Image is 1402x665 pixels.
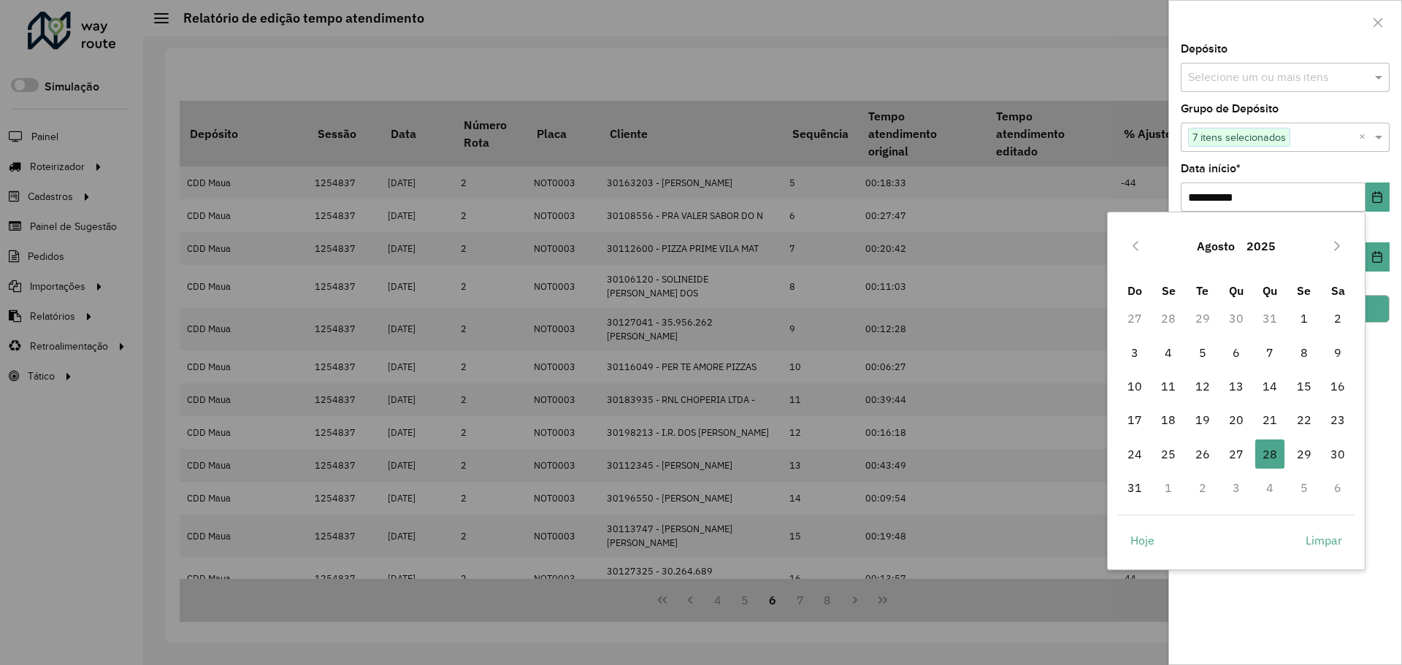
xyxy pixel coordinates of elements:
[1118,403,1152,437] td: 17
[1293,526,1355,555] button: Limpar
[1222,372,1251,401] span: 13
[1253,301,1287,335] td: 31
[1255,405,1284,434] span: 21
[1118,526,1167,555] button: Hoje
[1152,301,1185,335] td: 28
[1152,336,1185,369] td: 4
[1185,369,1219,403] td: 12
[1323,338,1352,367] span: 9
[1323,304,1352,333] span: 2
[1219,471,1253,504] td: 3
[1290,338,1319,367] span: 8
[1253,471,1287,504] td: 4
[1253,403,1287,437] td: 21
[1162,283,1176,298] span: Se
[1321,403,1355,437] td: 23
[1196,283,1208,298] span: Te
[1120,405,1149,434] span: 17
[1219,301,1253,335] td: 30
[1185,403,1219,437] td: 19
[1255,372,1284,401] span: 14
[1188,338,1217,367] span: 5
[1331,283,1345,298] span: Sa
[1253,336,1287,369] td: 7
[1229,283,1244,298] span: Qu
[1241,228,1282,264] button: Choose Year
[1321,437,1355,471] td: 30
[1154,439,1183,469] span: 25
[1290,405,1319,434] span: 22
[1255,338,1284,367] span: 7
[1287,471,1321,504] td: 5
[1118,301,1152,335] td: 27
[1222,338,1251,367] span: 6
[1191,228,1241,264] button: Choose Month
[1154,405,1183,434] span: 18
[1219,437,1253,471] td: 27
[1120,439,1149,469] span: 24
[1219,369,1253,403] td: 13
[1120,338,1149,367] span: 3
[1290,372,1319,401] span: 15
[1185,301,1219,335] td: 29
[1365,182,1390,212] button: Choose Date
[1120,473,1149,502] span: 31
[1120,372,1149,401] span: 10
[1152,471,1185,504] td: 1
[1219,336,1253,369] td: 6
[1321,301,1355,335] td: 2
[1152,403,1185,437] td: 18
[1297,283,1311,298] span: Se
[1323,372,1352,401] span: 16
[1359,128,1371,146] span: Clear all
[1255,439,1284,469] span: 28
[1219,403,1253,437] td: 20
[1152,437,1185,471] td: 25
[1263,283,1277,298] span: Qu
[1306,531,1342,549] span: Limpar
[1323,405,1352,434] span: 23
[1321,336,1355,369] td: 9
[1321,369,1355,403] td: 16
[1181,40,1227,58] label: Depósito
[1321,471,1355,504] td: 6
[1253,369,1287,403] td: 14
[1118,336,1152,369] td: 3
[1325,234,1349,258] button: Next Month
[1181,160,1241,177] label: Data início
[1287,369,1321,403] td: 15
[1118,471,1152,504] td: 31
[1222,439,1251,469] span: 27
[1222,405,1251,434] span: 20
[1127,283,1142,298] span: Do
[1287,336,1321,369] td: 8
[1152,369,1185,403] td: 11
[1287,301,1321,335] td: 1
[1188,372,1217,401] span: 12
[1189,128,1290,146] span: 7 itens selecionados
[1107,212,1365,570] div: Choose Date
[1118,437,1152,471] td: 24
[1181,100,1279,118] label: Grupo de Depósito
[1185,336,1219,369] td: 5
[1287,437,1321,471] td: 29
[1365,242,1390,272] button: Choose Date
[1185,437,1219,471] td: 26
[1154,372,1183,401] span: 11
[1287,403,1321,437] td: 22
[1253,437,1287,471] td: 28
[1130,531,1154,549] span: Hoje
[1124,234,1147,258] button: Previous Month
[1188,439,1217,469] span: 26
[1290,304,1319,333] span: 1
[1185,471,1219,504] td: 2
[1290,439,1319,469] span: 29
[1188,405,1217,434] span: 19
[1323,439,1352,469] span: 30
[1154,338,1183,367] span: 4
[1118,369,1152,403] td: 10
